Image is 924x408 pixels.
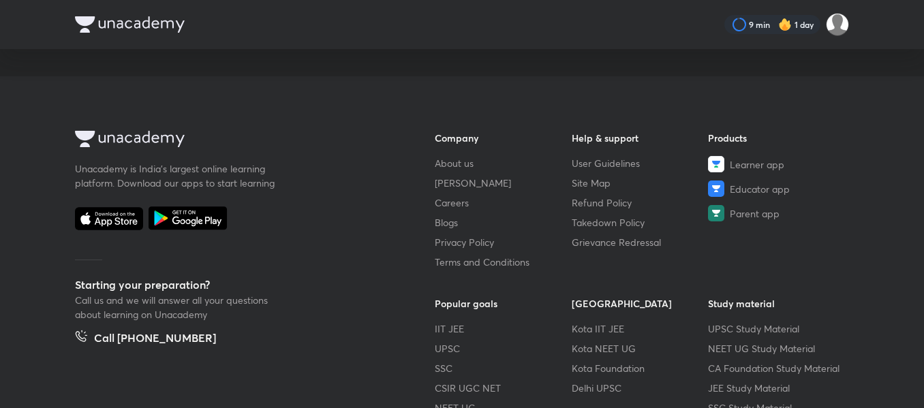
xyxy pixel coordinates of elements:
h6: Products [708,131,845,145]
a: Terms and Conditions [435,255,572,269]
img: Parent app [708,205,724,221]
a: SSC [435,361,572,375]
a: Learner app [708,156,845,172]
a: Refund Policy [572,195,709,210]
img: streak [778,18,792,31]
h6: Company [435,131,572,145]
a: Kota IIT JEE [572,321,709,336]
a: Takedown Policy [572,215,709,230]
a: User Guidelines [572,156,709,170]
a: [PERSON_NAME] [435,176,572,190]
a: Privacy Policy [435,235,572,249]
span: Learner app [730,157,784,172]
img: Gayatri L [826,13,849,36]
h6: [GEOGRAPHIC_DATA] [572,296,709,311]
a: Kota Foundation [572,361,709,375]
a: Grievance Redressal [572,235,709,249]
a: CSIR UGC NET [435,381,572,395]
a: Call [PHONE_NUMBER] [75,330,216,349]
a: About us [435,156,572,170]
img: Company Logo [75,131,185,147]
a: JEE Study Material [708,381,845,395]
p: Unacademy is India’s largest online learning platform. Download our apps to start learning [75,161,279,190]
a: Delhi UPSC [572,381,709,395]
img: Educator app [708,181,724,197]
h6: Popular goals [435,296,572,311]
span: Parent app [730,206,780,221]
h6: Study material [708,296,845,311]
a: Careers [435,195,572,210]
a: Educator app [708,181,845,197]
a: Site Map [572,176,709,190]
a: UPSC [435,341,572,356]
a: Kota NEET UG [572,341,709,356]
img: Company Logo [75,16,185,33]
span: Educator app [730,182,790,196]
a: IIT JEE [435,321,572,336]
img: Learner app [708,156,724,172]
a: CA Foundation Study Material [708,361,845,375]
h5: Starting your preparation? [75,277,391,293]
p: Call us and we will answer all your questions about learning on Unacademy [75,293,279,321]
a: NEET UG Study Material [708,341,845,356]
h5: Call [PHONE_NUMBER] [94,330,216,349]
a: Company Logo [75,131,391,151]
a: Blogs [435,215,572,230]
span: Careers [435,195,469,210]
a: Parent app [708,205,845,221]
a: UPSC Study Material [708,321,845,336]
h6: Help & support [572,131,709,145]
